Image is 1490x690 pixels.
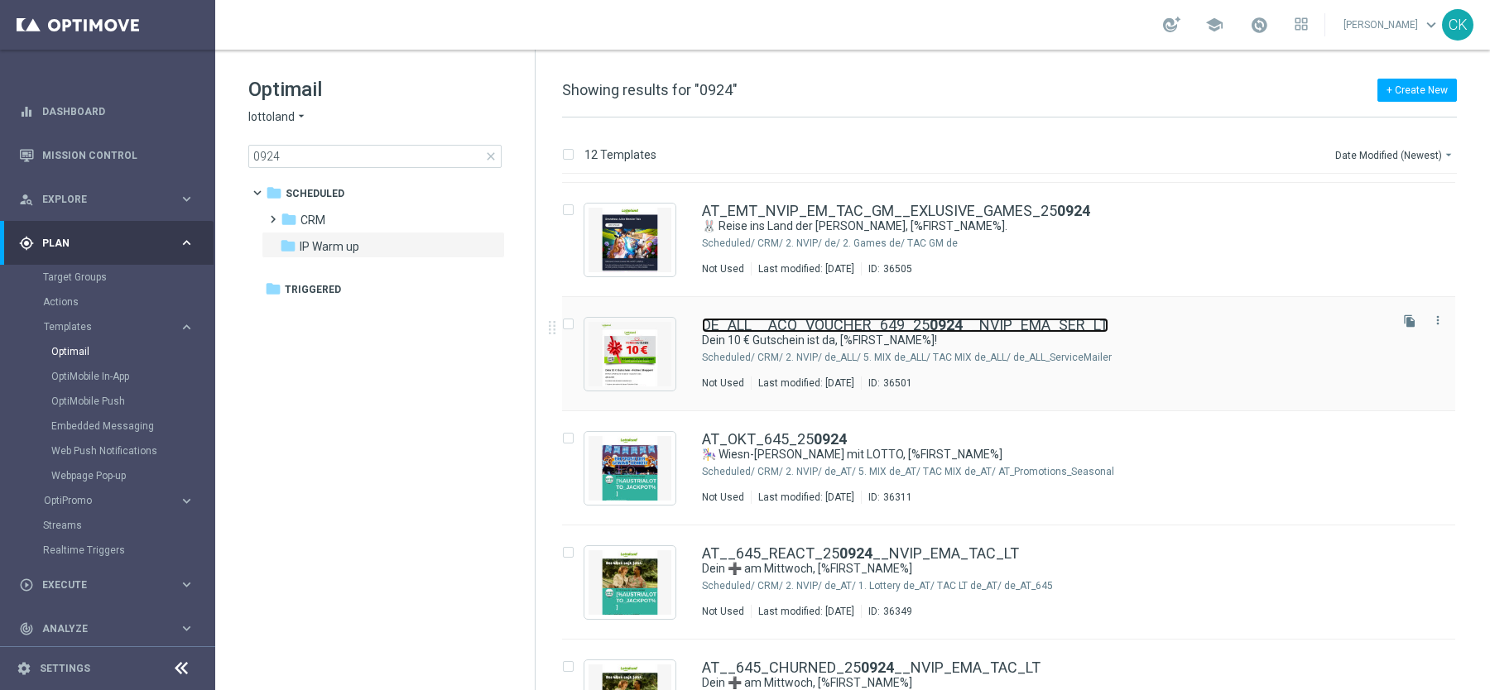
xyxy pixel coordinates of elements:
[546,525,1487,640] div: Press SPACE to select this row.
[43,271,172,284] a: Target Groups
[702,491,744,504] div: Not Used
[19,577,179,592] div: Execute
[51,364,214,389] div: OptiMobile In-App
[702,561,1348,577] a: Dein ➕ am Mittwoch, [%FIRST_NAME%]
[883,491,912,504] div: 36311
[861,491,912,504] div: ID:
[18,193,195,206] button: person_search Explore keyboard_arrow_right
[19,621,34,636] i: track_changes
[19,577,34,592] i: play_circle_outline
[42,238,179,248] span: Plan
[18,149,195,162] div: Mission Control
[51,463,214,488] div: Webpage Pop-up
[702,432,847,447] a: AT_OKT_645_250924
[752,376,861,390] div: Last modified: [DATE]
[43,295,172,309] a: Actions
[40,664,90,673] a: Settings
[702,218,1348,234] a: 🐰 Reise ins Land der [PERSON_NAME], [%FIRST_NAME%].
[286,186,344,201] span: Scheduled
[18,237,195,250] button: gps_fixed Plan keyboard_arrow_right
[43,320,195,333] button: Templates keyboard_arrow_right
[51,419,172,433] a: Embedded Messaging
[266,184,282,201] i: folder
[702,318,1108,333] a: DE_ALL__ACQ_VOUCHER_649_250924__NVIP_EMA_SER_LT
[281,211,297,228] i: folder
[1399,310,1420,332] button: file_copy
[18,105,195,118] button: equalizer Dashboard
[248,76,502,103] h1: Optimail
[702,660,1041,675] a: AT__645_CHURNED_250924__NVIP_EMA_TAC_LT
[248,145,502,168] input: Search Template
[702,333,1348,348] a: Dein 10 € Gutschein ist da, [%FIRST_NAME%]!
[18,622,195,635] button: track_changes Analyze keyboard_arrow_right
[702,376,744,390] div: Not Used
[179,493,195,509] i: keyboard_arrow_right
[1442,148,1455,161] i: arrow_drop_down
[702,447,1348,462] a: 🎠 Wiesn-[PERSON_NAME] mit LOTTO, [%FIRST_NAME%]
[44,496,162,506] span: OptiPromo
[19,192,179,207] div: Explore
[42,194,179,204] span: Explore
[19,236,34,251] i: gps_fixed
[1422,16,1440,34] span: keyboard_arrow_down
[702,204,1090,218] a: AT_EMT_NVIP_EM_TAC_GM__EXLUSIVE_GAMES_250924
[248,109,295,125] span: lottoland
[702,262,744,276] div: Not Used
[51,469,172,482] a: Webpage Pop-up
[179,191,195,207] i: keyboard_arrow_right
[248,109,308,125] button: lottoland arrow_drop_down
[1377,79,1457,102] button: + Create New
[702,447,1386,462] div: 🎠 Wiesn-Glück mit LOTTO, [%FIRST_NAME%]
[19,236,179,251] div: Plan
[752,491,861,504] div: Last modified: [DATE]
[883,262,912,276] div: 36505
[179,577,195,592] i: keyboard_arrow_right
[51,345,172,358] a: Optimail
[1205,16,1223,34] span: school
[1334,145,1457,165] button: Date Modified (Newest)arrow_drop_down
[562,81,738,98] span: Showing results for "0924"
[546,297,1487,411] div: Press SPACE to select this row.
[589,208,671,272] img: 36505.jpeg
[179,319,195,335] i: keyboard_arrow_right
[930,316,963,333] b: 0924
[589,550,671,615] img: 36349.jpeg
[839,544,872,562] b: 0924
[702,351,755,364] div: Scheduled/
[43,314,214,488] div: Templates
[1057,202,1090,219] b: 0924
[861,659,894,676] b: 0924
[861,376,912,390] div: ID:
[43,544,172,557] a: Realtime Triggers
[42,133,195,177] a: Mission Control
[51,395,172,408] a: OptiMobile Push
[51,370,172,383] a: OptiMobile In-App
[752,605,861,618] div: Last modified: [DATE]
[702,546,1019,561] a: AT__645_REACT_250924__NVIP_EMA_TAC_LT
[17,661,31,676] i: settings
[43,519,172,532] a: Streams
[19,133,195,177] div: Mission Control
[44,322,162,332] span: Templates
[1430,310,1446,330] button: more_vert
[702,605,744,618] div: Not Used
[757,237,1386,250] div: Scheduled/CRM/2. NVIP/de/2. Games de/TAC GM de
[51,414,214,438] div: Embedded Messaging
[484,150,497,163] span: close
[702,579,755,592] div: Scheduled/
[757,465,1386,478] div: Scheduled/CRM/2. NVIP/de_AT/5. MIX de_AT/TAC MIX de_AT/AT_Promotions_Seasonal
[51,438,214,463] div: Web Push Notifications
[300,239,359,254] span: IP Warm up
[702,465,755,478] div: Scheduled/
[1431,314,1444,327] i: more_vert
[19,104,34,119] i: equalizer
[43,494,195,507] button: OptiPromo keyboard_arrow_right
[42,580,179,590] span: Execute
[43,488,214,513] div: OptiPromo
[51,444,172,458] a: Web Push Notifications
[295,109,308,125] i: arrow_drop_down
